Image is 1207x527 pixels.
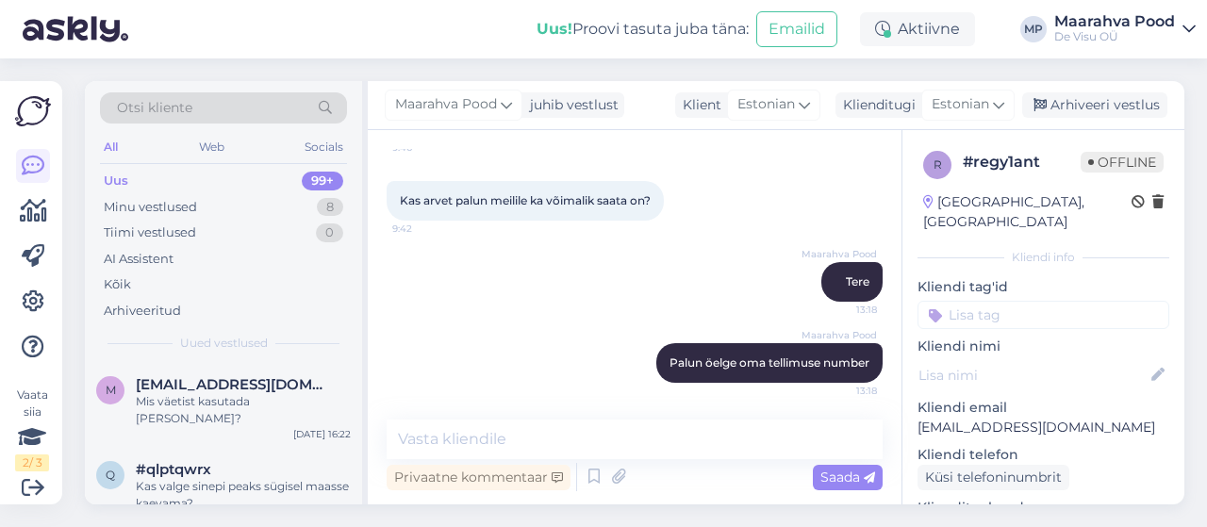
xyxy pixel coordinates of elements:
span: Estonian [737,94,795,115]
span: 9:42 [392,222,463,236]
span: Uued vestlused [180,335,268,352]
div: Aktiivne [860,12,975,46]
span: q [106,468,115,482]
b: Uus! [537,20,572,38]
div: juhib vestlust [522,95,619,115]
span: maieuus@gmail.com [136,376,332,393]
div: Küsi telefoninumbrit [918,465,1069,490]
p: [EMAIL_ADDRESS][DOMAIN_NAME] [918,418,1169,437]
span: Tere [846,274,869,288]
span: 13:18 [806,303,877,317]
p: Klienditeekond [918,498,1169,518]
a: Maarahva PoodDe Visu OÜ [1054,14,1196,44]
div: Klient [675,95,721,115]
div: 0 [316,223,343,242]
div: Kõik [104,275,131,294]
span: r [934,157,942,172]
div: Web [195,135,228,159]
div: 99+ [302,172,343,190]
input: Lisa tag [918,301,1169,329]
span: Estonian [932,94,989,115]
span: Maarahva Pood [395,94,497,115]
span: Palun öelge oma tellimuse number [670,355,869,370]
div: Tiimi vestlused [104,223,196,242]
div: Proovi tasuta juba täna: [537,18,749,41]
div: Maarahva Pood [1054,14,1175,29]
div: AI Assistent [104,250,174,269]
div: Minu vestlused [104,198,197,217]
span: Otsi kliente [117,98,192,118]
input: Lisa nimi [918,365,1148,386]
p: Kliendi email [918,398,1169,418]
div: MP [1020,16,1047,42]
div: Klienditugi [835,95,916,115]
div: 2 / 3 [15,454,49,471]
span: Maarahva Pood [802,328,877,342]
div: All [100,135,122,159]
span: #qlptqwrx [136,461,211,478]
div: Kas valge sinepi peaks sügisel maasse kaevama? [136,478,351,512]
div: [DATE] 16:22 [293,427,351,441]
p: Kliendi telefon [918,445,1169,465]
div: Arhiveeritud [104,302,181,321]
span: Maarahva Pood [802,247,877,261]
span: Offline [1081,152,1164,173]
img: Askly Logo [15,96,51,126]
div: [GEOGRAPHIC_DATA], [GEOGRAPHIC_DATA] [923,192,1132,232]
span: 13:18 [806,384,877,398]
div: Arhiveeri vestlus [1022,92,1167,118]
div: Socials [301,135,347,159]
div: Mis väetist kasutada [PERSON_NAME]? [136,393,351,427]
div: # regy1ant [963,151,1081,173]
div: Vaata siia [15,387,49,471]
span: m [106,383,116,397]
div: Uus [104,172,128,190]
span: Saada [820,469,875,486]
span: Kas arvet palun meilile ka võimalik saata on? [400,193,651,207]
button: Emailid [756,11,837,47]
div: De Visu OÜ [1054,29,1175,44]
div: Kliendi info [918,249,1169,266]
p: Kliendi tag'id [918,277,1169,297]
div: Privaatne kommentaar [387,465,570,490]
div: 8 [317,198,343,217]
p: Kliendi nimi [918,337,1169,356]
